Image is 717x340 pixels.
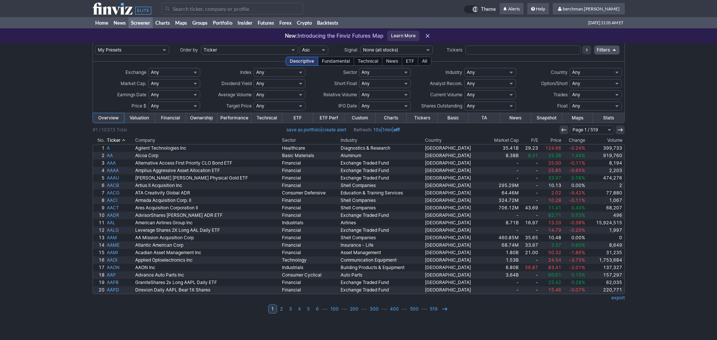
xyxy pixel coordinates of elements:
[394,127,400,132] a: off
[424,241,485,249] a: [GEOGRAPHIC_DATA]
[569,220,585,225] span: -0.38%
[106,167,134,174] a: AAAA
[485,167,520,174] a: -
[106,152,134,159] a: AA
[134,241,281,249] a: Atlantic American Corp
[539,241,563,249] a: 3.37
[562,204,586,212] a: 0.40%
[539,182,563,189] a: 10.13
[313,113,344,123] a: ETF Perf
[520,249,539,256] a: 21.00
[438,113,469,123] a: Basic
[548,257,561,263] span: 24.54
[548,280,561,285] span: 25.42
[539,167,563,174] a: 25.85
[562,159,586,167] a: -0.11%
[424,197,485,204] a: [GEOGRAPHIC_DATA]
[134,204,281,212] a: Ares Acquisition Corporation II
[93,271,106,279] a: 18
[571,242,585,248] span: 0.60%
[548,220,561,225] span: 13.20
[134,271,281,279] a: Advance Auto Parts Inc
[586,212,624,219] a: 496
[134,256,281,264] a: Applied Optoelectronics Inc
[318,57,354,66] div: Fundamental
[548,272,561,278] span: 60.61
[281,249,339,256] a: Financial
[539,219,563,227] a: 13.20
[106,197,134,204] a: AACI
[548,227,561,233] span: 14.79
[525,265,538,270] span: 56.87
[485,249,520,256] a: 1.80B
[562,241,586,249] a: 0.60%
[586,227,624,234] a: 1,997
[562,256,586,264] a: -3.73%
[255,17,277,28] a: Futures
[586,241,624,249] a: 8,649
[528,153,538,158] span: 8.31
[106,264,134,271] a: AAON
[485,189,520,197] a: 64.46M
[134,279,281,286] a: GraniteShares 2x Long AAPL Daily ETF
[424,234,485,241] a: [GEOGRAPHIC_DATA]
[485,271,520,279] a: 3.64B
[424,264,485,271] a: [GEOGRAPHIC_DATA]
[106,271,134,279] a: AAP
[424,174,485,182] a: [GEOGRAPHIC_DATA]
[93,212,106,219] a: 10
[106,189,134,197] a: AACG
[134,264,281,271] a: AAON Inc
[562,113,593,123] a: Maps
[569,190,585,196] span: -9.42%
[286,126,346,134] span: |
[281,219,339,227] a: Industrials
[424,189,485,197] a: [GEOGRAPHIC_DATA]
[539,279,563,286] a: 25.42
[586,144,624,152] a: 399,733
[562,279,586,286] a: 0.28%
[339,174,424,182] a: Exchange Traded Fund
[281,159,339,167] a: Financial
[134,286,281,294] a: Direxion Daily AAPL Bear 1X Shares
[569,168,585,173] span: -0.65%
[586,189,624,197] a: 77,880
[339,271,424,279] a: Auto Parts
[520,174,539,182] a: -
[424,279,485,286] a: [GEOGRAPHIC_DATA]
[281,286,339,294] a: Financial
[586,182,624,189] a: 2
[93,256,106,264] a: 16
[464,5,496,13] a: Theme
[339,286,424,294] a: Exchange Traded Fund
[562,219,586,227] a: -0.38%
[586,279,624,286] a: 62,035
[586,152,624,159] a: 919,760
[382,127,392,132] a: 1min
[520,152,539,159] a: 8.31
[93,264,106,271] a: 17
[93,167,106,174] a: 4
[93,249,106,256] a: 15
[339,219,424,227] a: Airlines
[134,212,281,219] a: AdvisorShares [PERSON_NAME] ADR ETF
[387,31,419,41] a: Learn More
[593,113,624,123] a: Stats
[424,256,485,264] a: [GEOGRAPHIC_DATA]
[485,241,520,249] a: 68.74M
[562,227,586,234] a: -0.20%
[539,189,563,197] a: 2.02
[128,17,153,28] a: Screener
[571,212,585,218] span: 0.53%
[520,264,539,271] a: 56.87
[520,256,539,264] a: -
[235,17,255,28] a: Insider
[539,227,563,234] a: 14.79
[481,5,496,13] span: Theme
[569,160,585,166] span: -0.11%
[344,113,375,123] a: Custom
[551,242,561,248] span: 3.37
[586,197,624,204] a: 1,067
[93,174,106,182] a: 5
[93,197,106,204] a: 8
